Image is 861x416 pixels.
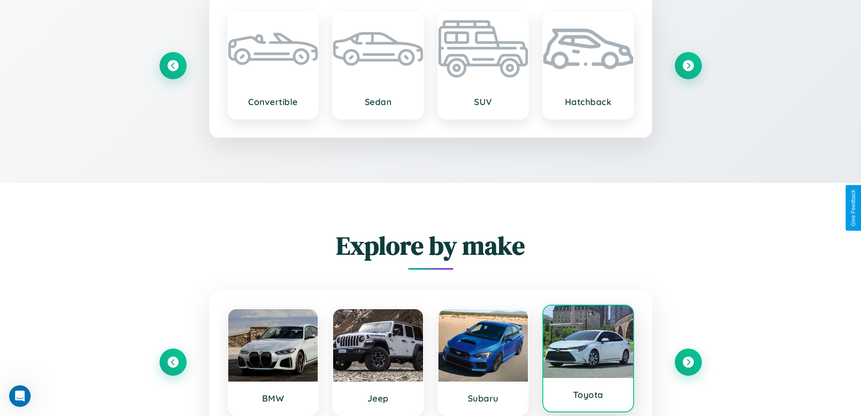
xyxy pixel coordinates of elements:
h2: Explore by make [160,228,702,263]
div: Give Feedback [850,190,856,226]
h3: Toyota [552,389,624,400]
h3: Convertible [237,96,309,107]
h3: Subaru [447,393,519,404]
h3: BMW [237,393,309,404]
h3: Sedan [342,96,414,107]
iframe: Intercom live chat [9,385,31,407]
h3: Hatchback [552,96,624,107]
h3: SUV [447,96,519,107]
h3: Jeep [342,393,414,404]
